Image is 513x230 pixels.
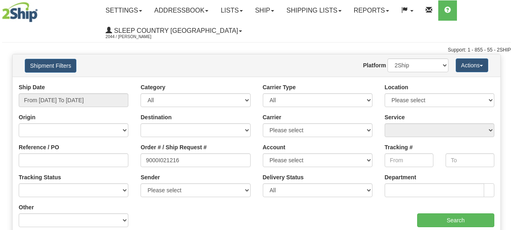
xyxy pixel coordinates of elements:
[100,21,248,41] a: Sleep Country [GEOGRAPHIC_DATA] 2044 / [PERSON_NAME]
[141,113,171,121] label: Destination
[214,0,249,21] a: Lists
[385,153,433,167] input: From
[25,59,76,73] button: Shipment Filters
[19,83,45,91] label: Ship Date
[385,113,405,121] label: Service
[280,0,347,21] a: Shipping lists
[100,0,148,21] a: Settings
[19,173,61,181] label: Tracking Status
[385,173,416,181] label: Department
[385,143,413,151] label: Tracking #
[141,83,165,91] label: Category
[2,2,38,22] img: logo2044.jpg
[19,203,34,211] label: Other
[249,0,280,21] a: Ship
[363,61,386,69] label: Platform
[19,143,59,151] label: Reference / PO
[263,143,286,151] label: Account
[348,0,395,21] a: Reports
[19,113,35,121] label: Origin
[112,27,238,34] span: Sleep Country [GEOGRAPHIC_DATA]
[263,113,281,121] label: Carrier
[446,153,494,167] input: To
[263,83,296,91] label: Carrier Type
[456,58,488,72] button: Actions
[263,173,304,181] label: Delivery Status
[106,33,167,41] span: 2044 / [PERSON_NAME]
[385,83,408,91] label: Location
[141,173,160,181] label: Sender
[494,73,512,156] iframe: chat widget
[2,47,511,54] div: Support: 1 - 855 - 55 - 2SHIP
[141,143,207,151] label: Order # / Ship Request #
[148,0,215,21] a: Addressbook
[417,213,494,227] input: Search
